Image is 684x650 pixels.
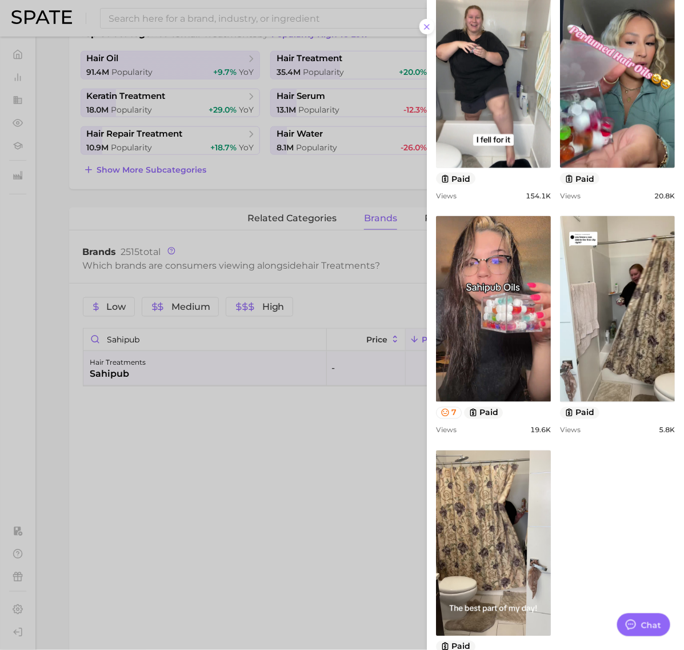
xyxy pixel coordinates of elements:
[560,173,599,185] button: paid
[560,192,581,200] span: Views
[436,173,475,185] button: paid
[436,192,457,200] span: Views
[436,407,462,419] button: 7
[436,426,457,434] span: Views
[654,192,675,200] span: 20.8k
[464,407,503,419] button: paid
[560,407,599,419] button: paid
[530,426,551,434] span: 19.6k
[526,192,551,200] span: 154.1k
[659,426,675,434] span: 5.8k
[560,426,581,434] span: Views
